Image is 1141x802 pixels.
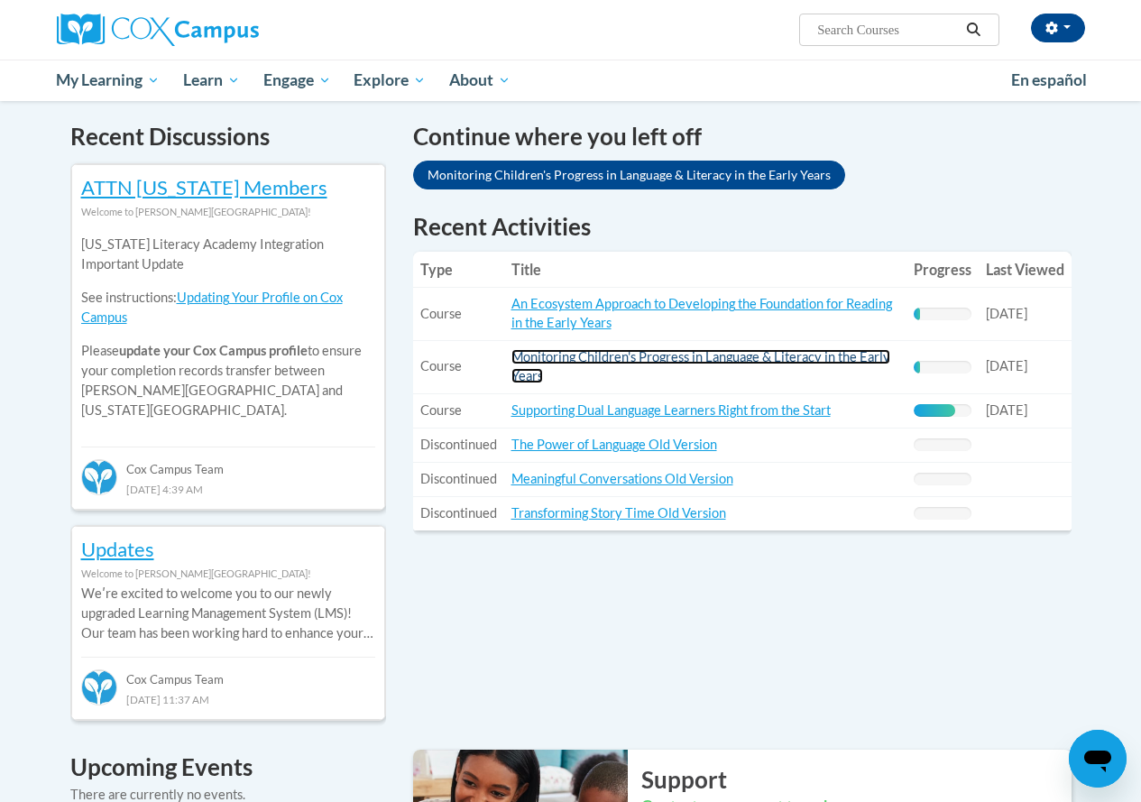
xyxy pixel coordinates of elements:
a: My Learning [45,60,172,101]
h4: Continue where you left off [413,119,1072,154]
span: Course [420,306,462,321]
div: Progress, % [914,308,920,320]
button: Account Settings [1031,14,1085,42]
p: See instructions: [81,288,375,327]
img: Cox Campus Team [81,669,117,705]
h4: Recent Discussions [70,119,386,154]
p: Weʹre excited to welcome you to our newly upgraded Learning Management System (LMS)! Our team has... [81,584,375,643]
a: Transforming Story Time Old Version [511,505,726,521]
span: Discontinued [420,505,497,521]
span: Explore [354,69,426,91]
a: Monitoring Children's Progress in Language & Literacy in the Early Years [413,161,845,189]
div: Welcome to [PERSON_NAME][GEOGRAPHIC_DATA]! [81,564,375,584]
span: Engage [263,69,331,91]
h1: Recent Activities [413,210,1072,243]
span: Discontinued [420,471,497,486]
a: Meaningful Conversations Old Version [511,471,733,486]
span: Course [420,402,462,418]
a: Cox Campus [57,14,382,46]
span: En español [1011,70,1087,89]
button: Search [960,19,987,41]
a: Updating Your Profile on Cox Campus [81,290,343,325]
div: Progress, % [914,361,920,373]
h4: Upcoming Events [70,750,386,785]
span: [DATE] [986,402,1027,418]
th: Type [413,252,504,288]
a: En español [999,61,1099,99]
a: Supporting Dual Language Learners Right from the Start [511,402,831,418]
a: Monitoring Children's Progress in Language & Literacy in the Early Years [511,349,890,383]
span: Learn [183,69,240,91]
img: Cox Campus Team [81,459,117,495]
div: Progress, % [914,404,956,417]
div: [DATE] 4:39 AM [81,479,375,499]
div: Cox Campus Team [81,447,375,479]
span: [DATE] [986,358,1027,373]
a: An Ecosystem Approach to Developing the Foundation for Reading in the Early Years [511,296,892,330]
b: update your Cox Campus profile [119,343,308,358]
a: Updates [81,537,154,561]
div: [DATE] 11:37 AM [81,689,375,709]
th: Title [504,252,906,288]
a: The Power of Language Old Version [511,437,717,452]
p: [US_STATE] Literacy Academy Integration Important Update [81,235,375,274]
a: ATTN [US_STATE] Members [81,175,327,199]
span: Course [420,358,462,373]
h2: Support [641,763,1072,796]
iframe: Button to launch messaging window [1069,730,1127,788]
img: Cox Campus [57,14,259,46]
a: Explore [342,60,437,101]
a: About [437,60,522,101]
span: Discontinued [420,437,497,452]
div: Please to ensure your completion records transfer between [PERSON_NAME][GEOGRAPHIC_DATA] and [US_... [81,222,375,434]
a: Learn [171,60,252,101]
div: Welcome to [PERSON_NAME][GEOGRAPHIC_DATA]! [81,202,375,222]
input: Search Courses [815,19,960,41]
span: There are currently no events. [70,787,245,802]
div: Main menu [43,60,1099,101]
th: Progress [906,252,979,288]
span: [DATE] [986,306,1027,321]
div: Cox Campus Team [81,657,375,689]
span: About [449,69,511,91]
span: My Learning [56,69,160,91]
a: Engage [252,60,343,101]
th: Last Viewed [979,252,1072,288]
